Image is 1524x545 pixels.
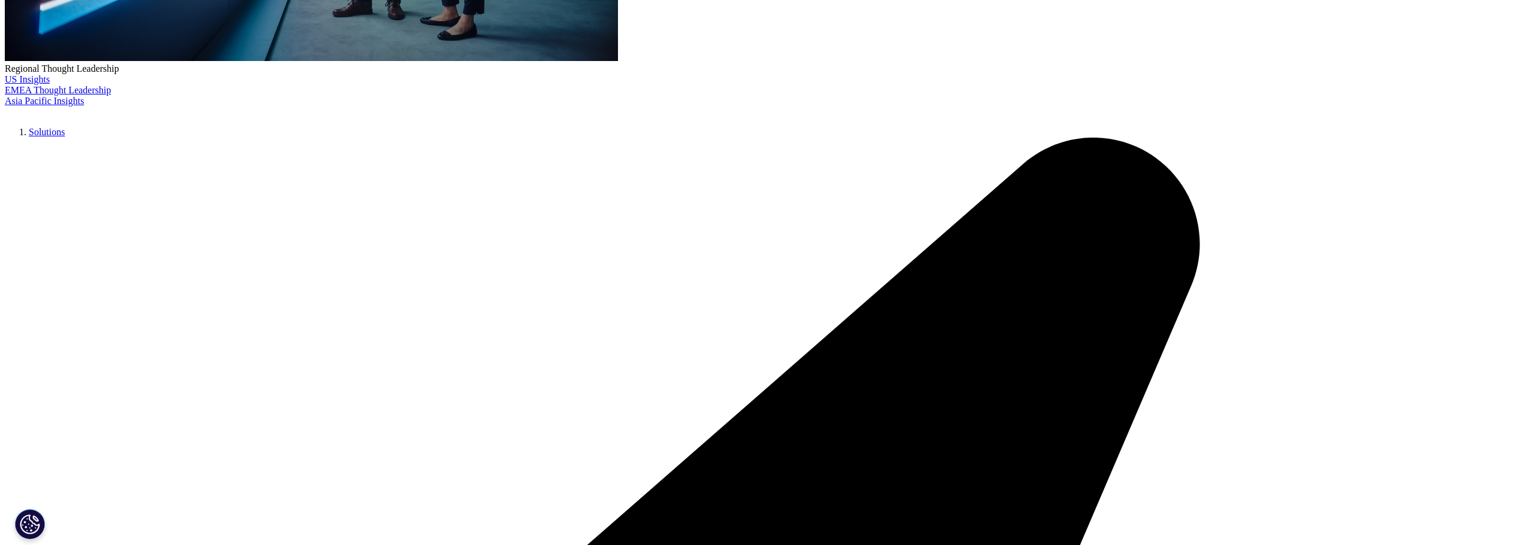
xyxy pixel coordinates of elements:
[5,96,84,106] a: Asia Pacific Insights
[15,509,45,539] button: Cookies Settings
[5,74,50,84] a: US Insights
[29,127,65,137] a: Solutions
[5,85,111,95] a: EMEA Thought Leadership
[5,63,1519,74] div: Regional Thought Leadership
